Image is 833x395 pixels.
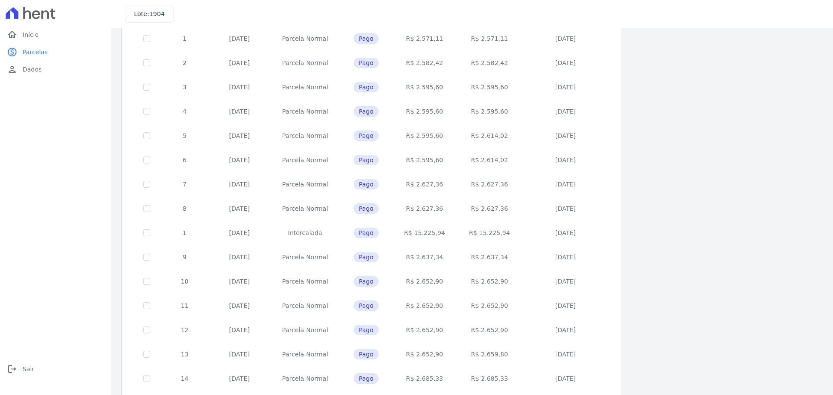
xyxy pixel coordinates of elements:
input: Só é possível selecionar pagamentos em aberto [143,181,150,188]
input: Só é possível selecionar pagamentos em aberto [143,84,150,91]
td: 1 [161,26,209,51]
td: R$ 2.627,36 [457,196,522,221]
td: R$ 2.582,42 [457,51,522,75]
span: 1904 [149,10,165,17]
td: R$ 2.595,60 [392,148,457,172]
td: [DATE] [522,294,609,318]
td: [DATE] [522,342,609,366]
span: Pago [354,155,379,165]
span: Pago [354,106,379,117]
td: 6 [161,148,209,172]
td: R$ 2.614,02 [457,148,522,172]
td: Parcela Normal [270,26,340,51]
span: Início [23,30,39,39]
td: Parcela Normal [270,124,340,148]
td: [DATE] [209,124,270,148]
input: Só é possível selecionar pagamentos em aberto [143,132,150,139]
input: Só é possível selecionar pagamentos em aberto [143,205,150,212]
td: R$ 2.595,60 [457,75,522,99]
input: Só é possível selecionar pagamentos em aberto [143,254,150,261]
td: R$ 15.225,94 [457,221,522,245]
span: Pago [354,300,379,311]
span: Pago [354,33,379,44]
td: R$ 2.595,60 [392,99,457,124]
td: [DATE] [522,172,609,196]
td: R$ 2.652,90 [457,294,522,318]
td: 9 [161,245,209,269]
span: Pago [354,203,379,214]
td: [DATE] [522,269,609,294]
td: R$ 2.685,33 [392,366,457,391]
td: [DATE] [209,294,270,318]
td: Parcela Normal [270,269,340,294]
td: [DATE] [522,26,609,51]
a: homeInício [3,26,108,43]
td: 2 [161,51,209,75]
td: [DATE] [522,196,609,221]
td: R$ 2.685,33 [457,366,522,391]
h3: Lote: [134,10,165,19]
td: Parcela Normal [270,342,340,366]
a: logoutSair [3,360,108,378]
td: [DATE] [209,342,270,366]
td: Parcela Normal [270,294,340,318]
td: R$ 2.582,42 [392,51,457,75]
td: [DATE] [209,172,270,196]
td: R$ 2.595,60 [457,99,522,124]
td: 14 [161,366,209,391]
input: Só é possível selecionar pagamentos em aberto [143,59,150,66]
td: R$ 2.652,90 [392,318,457,342]
td: [DATE] [209,245,270,269]
input: Só é possível selecionar pagamentos em aberto [143,35,150,42]
td: R$ 2.637,34 [392,245,457,269]
td: 11 [161,294,209,318]
i: home [7,29,17,40]
td: R$ 2.571,11 [392,26,457,51]
td: R$ 2.627,36 [392,172,457,196]
span: Pago [354,276,379,287]
td: [DATE] [209,318,270,342]
span: Pago [354,228,379,238]
td: [DATE] [209,148,270,172]
span: Pago [354,82,379,92]
td: R$ 2.652,90 [392,294,457,318]
td: 12 [161,318,209,342]
td: [DATE] [209,269,270,294]
td: R$ 2.627,36 [392,196,457,221]
td: [DATE] [522,99,609,124]
td: Parcela Normal [270,245,340,269]
td: [DATE] [209,366,270,391]
td: [DATE] [522,245,609,269]
td: [DATE] [209,26,270,51]
td: R$ 2.652,90 [457,269,522,294]
span: Pago [354,131,379,141]
a: paidParcelas [3,43,108,61]
span: Pago [354,373,379,384]
td: Parcela Normal [270,366,340,391]
td: [DATE] [522,51,609,75]
td: 8 [161,196,209,221]
td: R$ 2.659,80 [457,342,522,366]
td: Parcela Normal [270,172,340,196]
td: [DATE] [209,99,270,124]
td: R$ 2.652,90 [392,342,457,366]
span: Pago [354,325,379,335]
td: [DATE] [209,75,270,99]
td: [DATE] [209,51,270,75]
td: [DATE] [522,318,609,342]
input: Só é possível selecionar pagamentos em aberto [143,375,150,382]
span: Parcelas [23,48,48,56]
td: 10 [161,269,209,294]
td: 5 [161,124,209,148]
input: Só é possível selecionar pagamentos em aberto [143,351,150,358]
td: R$ 2.595,60 [392,75,457,99]
input: Só é possível selecionar pagamentos em aberto [143,302,150,309]
td: Parcela Normal [270,75,340,99]
input: Só é possível selecionar pagamentos em aberto [143,108,150,115]
i: paid [7,47,17,57]
td: Parcela Normal [270,148,340,172]
td: R$ 15.225,94 [392,221,457,245]
td: R$ 2.614,02 [457,124,522,148]
td: Parcela Normal [270,318,340,342]
td: [DATE] [522,75,609,99]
